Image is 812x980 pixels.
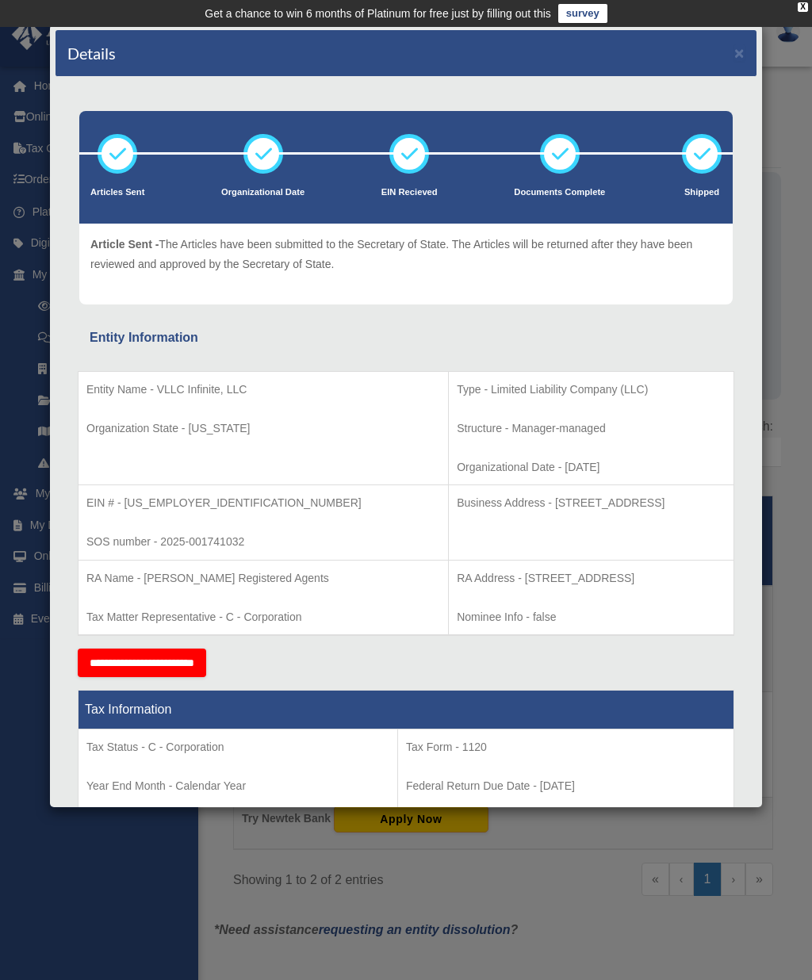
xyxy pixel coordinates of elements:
[457,419,726,438] p: Structure - Manager-managed
[457,607,726,627] p: Nominee Info - false
[457,493,726,513] p: Business Address - [STREET_ADDRESS]
[79,729,398,847] td: Tax Period Type - Calendar Year
[682,185,722,201] p: Shipped
[90,185,144,201] p: Articles Sent
[381,185,438,201] p: EIN Recieved
[86,532,440,552] p: SOS number - 2025-001741032
[86,419,440,438] p: Organization State - [US_STATE]
[90,238,159,251] span: Article Sent -
[221,185,304,201] p: Organizational Date
[90,235,722,274] p: The Articles have been submitted to the Secretary of State. The Articles will be returned after t...
[67,42,116,64] h4: Details
[79,691,734,729] th: Tax Information
[558,4,607,23] a: survey
[205,4,551,23] div: Get a chance to win 6 months of Platinum for free just by filling out this
[86,607,440,627] p: Tax Matter Representative - C - Corporation
[798,2,808,12] div: close
[457,568,726,588] p: RA Address - [STREET_ADDRESS]
[90,327,722,349] div: Entity Information
[86,737,389,757] p: Tax Status - C - Corporation
[734,44,745,61] button: ×
[514,185,605,201] p: Documents Complete
[86,568,440,588] p: RA Name - [PERSON_NAME] Registered Agents
[457,380,726,400] p: Type - Limited Liability Company (LLC)
[86,380,440,400] p: Entity Name - VLLC Infinite, LLC
[406,776,726,796] p: Federal Return Due Date - [DATE]
[457,457,726,477] p: Organizational Date - [DATE]
[406,737,726,757] p: Tax Form - 1120
[86,776,389,796] p: Year End Month - Calendar Year
[86,493,440,513] p: EIN # - [US_EMPLOYER_IDENTIFICATION_NUMBER]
